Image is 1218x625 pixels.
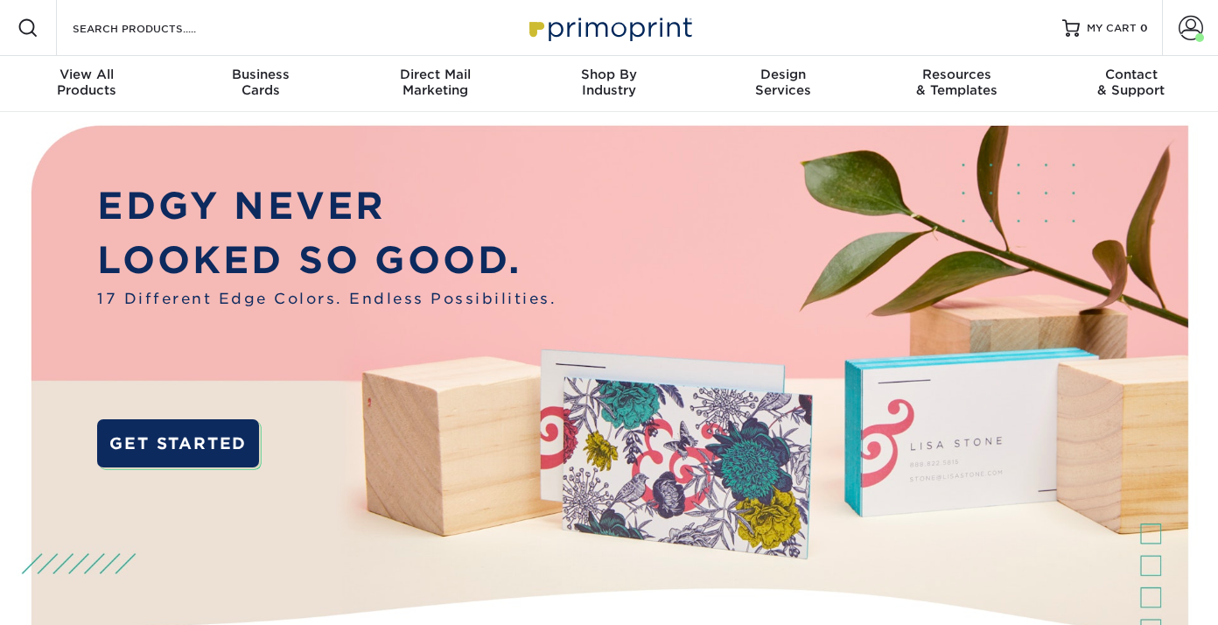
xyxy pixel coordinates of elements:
span: Contact [1044,67,1218,82]
img: Primoprint [521,9,696,46]
div: Cards [174,67,348,98]
a: DesignServices [696,56,870,112]
span: Resources [870,67,1044,82]
span: 0 [1140,22,1148,34]
div: & Templates [870,67,1044,98]
a: GET STARTED [97,419,259,467]
input: SEARCH PRODUCTS..... [71,18,241,39]
a: Shop ByIndustry [522,56,696,112]
p: LOOKED SO GOOD. [97,233,556,288]
span: Direct Mail [348,67,522,82]
a: Contact& Support [1044,56,1218,112]
span: 17 Different Edge Colors. Endless Possibilities. [97,288,556,310]
div: Marketing [348,67,522,98]
span: Business [174,67,348,82]
a: BusinessCards [174,56,348,112]
div: & Support [1044,67,1218,98]
div: Services [696,67,870,98]
span: Shop By [522,67,696,82]
a: Direct MailMarketing [348,56,522,112]
span: MY CART [1087,21,1137,36]
div: Industry [522,67,696,98]
p: EDGY NEVER [97,179,556,234]
span: Design [696,67,870,82]
a: Resources& Templates [870,56,1044,112]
